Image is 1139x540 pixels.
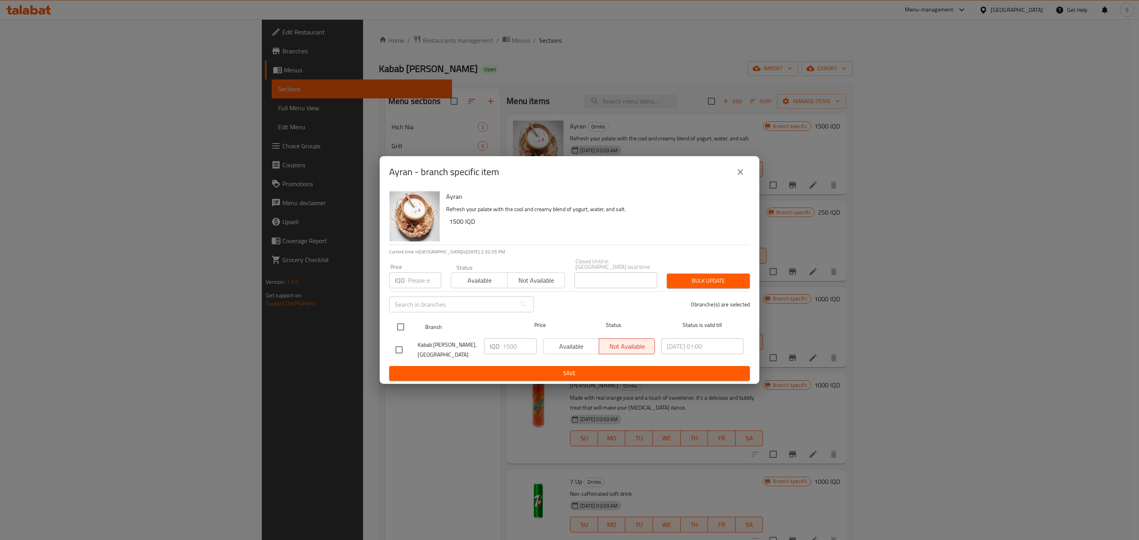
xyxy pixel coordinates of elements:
button: Not available [507,272,564,288]
span: Price [514,320,566,330]
span: Not available [511,275,561,286]
img: Ayran [389,191,440,242]
button: Bulk update [667,274,750,288]
p: IQD [490,342,499,351]
input: Please enter price [408,272,441,288]
button: Save [389,366,750,381]
span: Kabab [PERSON_NAME], [GEOGRAPHIC_DATA] [418,340,478,360]
span: Status [573,320,655,330]
span: Bulk update [673,276,744,286]
h6: 1500 IQD [449,216,744,227]
span: Branch [425,322,507,332]
span: Available [454,275,505,286]
button: Available [451,272,508,288]
h6: Ayran [446,191,744,202]
input: Please enter price [503,338,537,354]
p: IQD [395,276,405,285]
input: Search in branches [389,296,516,312]
p: Current time in [GEOGRAPHIC_DATA] is [DATE] 2:32:05 PM [389,248,750,255]
p: 0 branche(s) are selected [691,300,750,308]
span: Save [395,368,744,378]
button: close [731,162,750,181]
p: Refresh your palate with the cool and creamy blend of yogurt, water, and salt. [446,204,744,214]
span: Status is valid till [661,320,744,330]
h2: Ayran - branch specific item [389,166,499,178]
